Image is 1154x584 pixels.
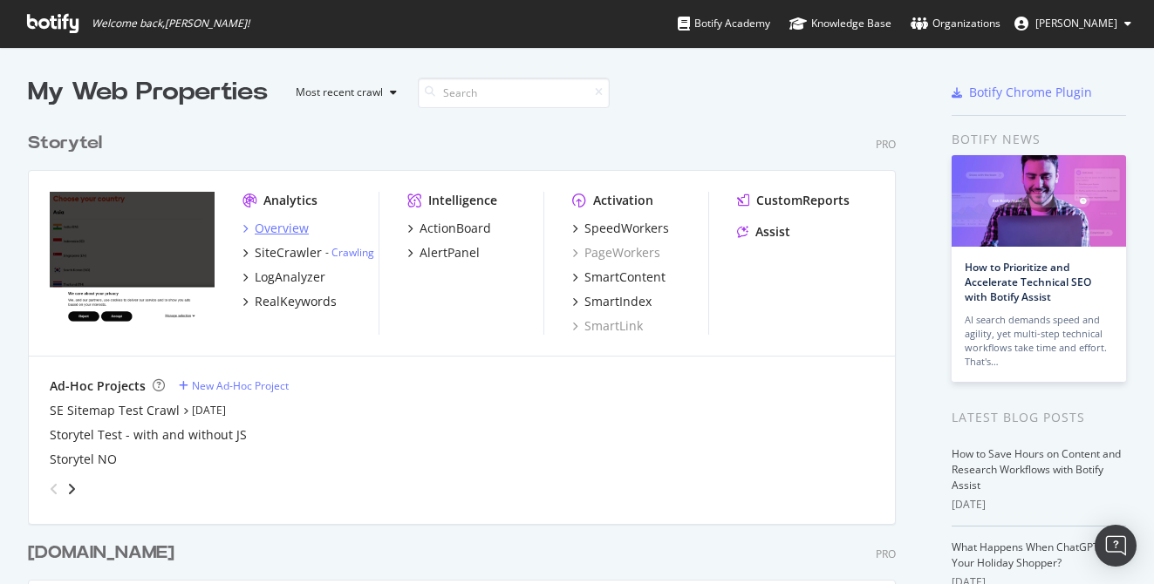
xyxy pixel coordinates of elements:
[572,293,652,310] a: SmartIndex
[969,84,1092,101] div: Botify Chrome Plugin
[192,403,226,418] a: [DATE]
[420,244,480,261] div: AlertPanel
[407,244,480,261] a: AlertPanel
[192,378,289,393] div: New Ad-Hoc Project
[965,260,1091,304] a: How to Prioritize and Accelerate Technical SEO with Botify Assist
[952,408,1126,427] div: Latest Blog Posts
[584,268,666,286] div: SmartContent
[952,446,1121,492] a: How to Save Hours on Content and Research Workflows with Botify Assist
[255,244,322,261] div: SiteCrawler
[737,223,790,241] a: Assist
[789,15,891,32] div: Knowledge Base
[28,540,174,566] div: [DOMAIN_NAME]
[92,17,249,31] span: Welcome back, [PERSON_NAME] !
[331,245,374,260] a: Crawling
[179,378,289,393] a: New Ad-Hoc Project
[952,84,1092,101] a: Botify Chrome Plugin
[965,313,1113,369] div: AI search demands speed and agility, yet multi-step technical workflows take time and effort. Tha...
[263,192,318,209] div: Analytics
[678,15,770,32] div: Botify Academy
[876,547,896,561] div: Pro
[418,78,610,108] input: Search
[584,220,669,237] div: SpeedWorkers
[50,451,117,468] a: Storytel NO
[572,244,660,261] a: PageWorkers
[428,192,497,209] div: Intelligence
[876,137,896,152] div: Pro
[420,220,491,237] div: ActionBoard
[296,87,383,98] div: Most recent crawl
[1000,10,1145,37] button: [PERSON_NAME]
[911,15,1000,32] div: Organizations
[50,426,247,444] a: Storytel Test - with and without JS
[255,293,337,310] div: RealKeywords
[50,402,180,419] a: SE Sitemap Test Crawl
[28,131,102,156] div: Storytel
[242,220,309,237] a: Overview
[28,75,268,110] div: My Web Properties
[756,192,850,209] div: CustomReports
[325,245,374,260] div: -
[737,192,850,209] a: CustomReports
[28,131,109,156] a: Storytel
[572,268,666,286] a: SmartContent
[593,192,653,209] div: Activation
[952,130,1126,149] div: Botify news
[65,480,78,498] div: angle-right
[242,268,325,286] a: LogAnalyzer
[28,540,181,566] a: [DOMAIN_NAME]
[282,78,404,106] button: Most recent crawl
[407,220,491,237] a: ActionBoard
[50,192,215,323] img: www.storytel.com
[1095,525,1137,567] div: Open Intercom Messenger
[50,377,146,395] div: Ad-Hoc Projects
[242,244,374,261] a: SiteCrawler- Crawling
[255,268,325,286] div: LogAnalyzer
[572,317,643,335] a: SmartLink
[255,220,309,237] div: Overview
[952,497,1126,513] div: [DATE]
[755,223,790,241] div: Assist
[584,293,652,310] div: SmartIndex
[952,540,1110,570] a: What Happens When ChatGPT Is Your Holiday Shopper?
[572,220,669,237] a: SpeedWorkers
[242,293,337,310] a: RealKeywords
[1035,16,1117,31] span: Axel af Petersens
[952,155,1126,247] img: How to Prioritize and Accelerate Technical SEO with Botify Assist
[43,475,65,503] div: angle-left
